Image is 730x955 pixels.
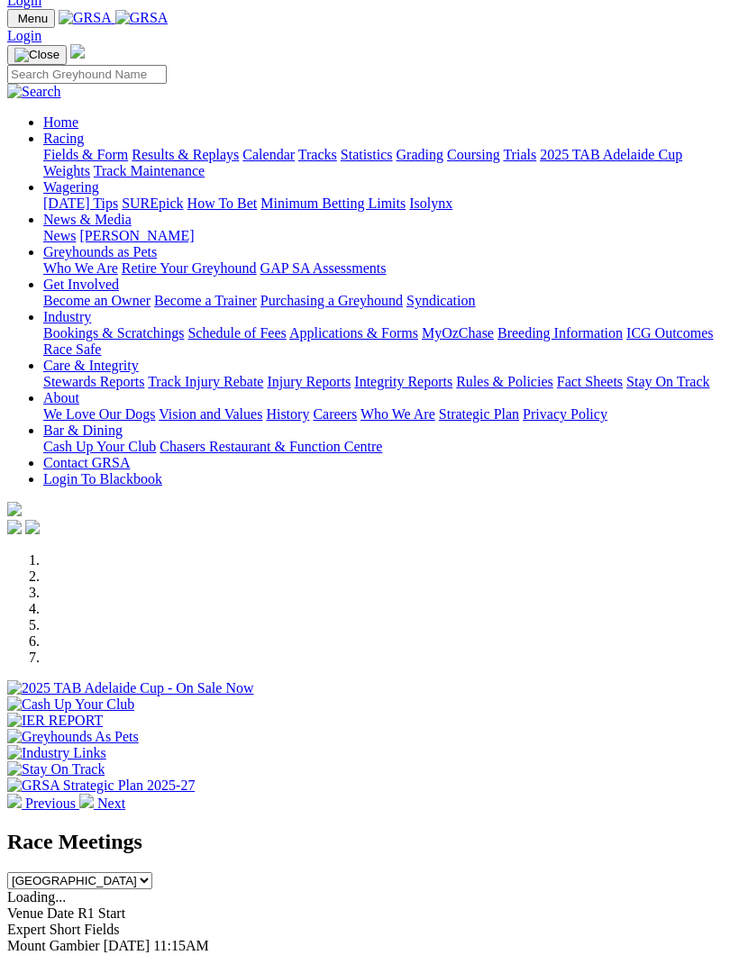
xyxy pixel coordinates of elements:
[540,147,682,162] a: 2025 TAB Adelaide Cup
[187,196,258,211] a: How To Bet
[43,212,132,227] a: News & Media
[497,325,623,341] a: Breeding Information
[14,48,59,62] img: Close
[354,374,452,389] a: Integrity Reports
[50,922,81,937] span: Short
[79,794,94,808] img: chevron-right-pager-white.svg
[43,358,139,373] a: Care & Integrity
[7,713,103,729] img: IER REPORT
[115,10,169,26] img: GRSA
[43,374,144,389] a: Stewards Reports
[289,325,418,341] a: Applications & Forms
[397,147,443,162] a: Grading
[43,179,99,195] a: Wagering
[79,228,194,243] a: [PERSON_NAME]
[557,374,623,389] a: Fact Sheets
[43,374,723,390] div: Care & Integrity
[626,325,713,341] a: ICG Outcomes
[153,938,209,953] span: 11:15AM
[25,796,76,811] span: Previous
[7,9,55,28] button: Toggle navigation
[523,406,607,422] a: Privacy Policy
[7,502,22,516] img: logo-grsa-white.png
[43,406,723,423] div: About
[7,761,105,778] img: Stay On Track
[43,439,156,454] a: Cash Up Your Club
[7,830,723,854] h2: Race Meetings
[7,889,66,905] span: Loading...
[43,439,723,455] div: Bar & Dining
[43,228,723,244] div: News & Media
[70,44,85,59] img: logo-grsa-white.png
[59,10,112,26] img: GRSA
[43,406,155,422] a: We Love Our Dogs
[43,309,91,324] a: Industry
[43,423,123,438] a: Bar & Dining
[148,374,263,389] a: Track Injury Rebate
[43,341,101,357] a: Race Safe
[43,390,79,405] a: About
[25,520,40,534] img: twitter.svg
[43,196,723,212] div: Wagering
[43,147,128,162] a: Fields & Form
[43,163,90,178] a: Weights
[260,260,387,276] a: GAP SA Assessments
[7,938,100,953] span: Mount Gambier
[97,796,125,811] span: Next
[43,455,130,470] a: Contact GRSA
[154,293,257,308] a: Become a Trainer
[7,45,67,65] button: Toggle navigation
[422,325,494,341] a: MyOzChase
[313,406,357,422] a: Careers
[43,293,151,308] a: Become an Owner
[43,244,157,259] a: Greyhounds as Pets
[242,147,295,162] a: Calendar
[43,260,118,276] a: Who We Are
[503,147,536,162] a: Trials
[7,84,61,100] img: Search
[43,277,119,292] a: Get Involved
[132,147,239,162] a: Results & Replays
[43,228,76,243] a: News
[7,794,22,808] img: chevron-left-pager-white.svg
[7,65,167,84] input: Search
[447,147,500,162] a: Coursing
[439,406,519,422] a: Strategic Plan
[43,131,84,146] a: Racing
[266,406,309,422] a: History
[7,922,46,937] span: Expert
[267,374,351,389] a: Injury Reports
[456,374,553,389] a: Rules & Policies
[47,905,74,921] span: Date
[187,325,286,341] a: Schedule of Fees
[7,905,43,921] span: Venue
[7,796,79,811] a: Previous
[298,147,337,162] a: Tracks
[84,922,119,937] span: Fields
[122,260,257,276] a: Retire Your Greyhound
[43,196,118,211] a: [DATE] Tips
[7,28,41,43] a: Login
[79,796,125,811] a: Next
[7,729,139,745] img: Greyhounds As Pets
[43,114,78,130] a: Home
[94,163,205,178] a: Track Maintenance
[7,745,106,761] img: Industry Links
[7,778,195,794] img: GRSA Strategic Plan 2025-27
[260,293,403,308] a: Purchasing a Greyhound
[18,12,48,25] span: Menu
[43,471,162,487] a: Login To Blackbook
[78,905,125,921] span: R1 Start
[43,293,723,309] div: Get Involved
[341,147,393,162] a: Statistics
[43,260,723,277] div: Greyhounds as Pets
[406,293,475,308] a: Syndication
[260,196,406,211] a: Minimum Betting Limits
[360,406,435,422] a: Who We Are
[43,147,723,179] div: Racing
[409,196,452,211] a: Isolynx
[7,680,254,696] img: 2025 TAB Adelaide Cup - On Sale Now
[7,520,22,534] img: facebook.svg
[7,696,134,713] img: Cash Up Your Club
[160,439,382,454] a: Chasers Restaurant & Function Centre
